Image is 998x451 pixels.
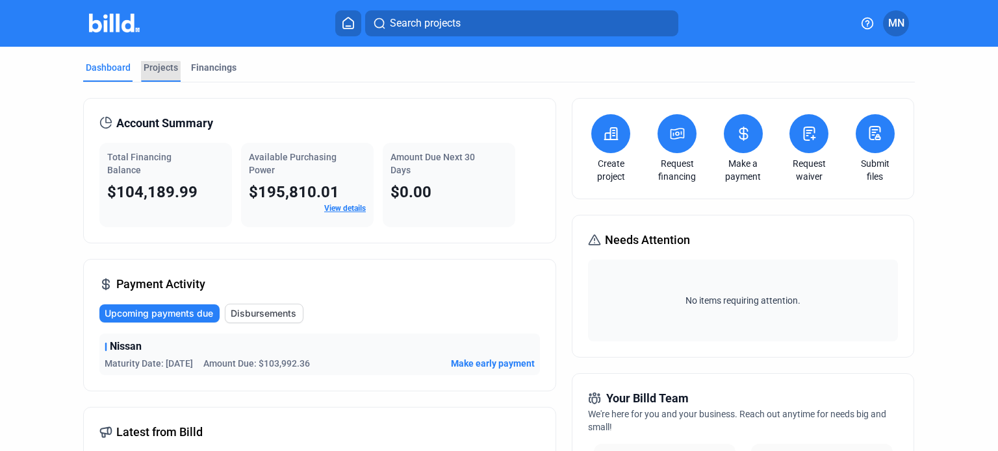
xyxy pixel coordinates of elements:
span: We're here for you and your business. Reach out anytime for needs big and small! [588,409,886,432]
a: Request financing [654,157,700,183]
div: Dashboard [86,61,131,74]
a: Submit files [852,157,898,183]
img: Billd Company Logo [89,14,140,32]
span: Account Summary [116,114,213,132]
a: Request waiver [786,157,832,183]
span: Amount Due: $103,992.36 [203,357,310,370]
button: Upcoming payments due [99,304,220,323]
button: Search projects [365,10,678,36]
button: Make early payment [451,357,535,370]
span: Payment Activity [116,275,205,293]
button: MN [883,10,909,36]
span: Nissan [110,339,142,354]
span: $195,810.01 [249,183,339,201]
a: View details [324,204,366,213]
div: Projects [144,61,178,74]
span: Maturity Date: [DATE] [105,357,193,370]
span: Available Purchasing Power [249,152,337,175]
span: Amount Due Next 30 Days [390,152,475,175]
span: MN [888,16,904,31]
span: $104,189.99 [107,183,198,201]
button: Disbursements [225,304,303,323]
span: $0.00 [390,183,431,201]
span: Disbursements [231,307,296,320]
a: Create project [588,157,633,183]
span: Upcoming payments due [105,307,213,320]
span: Total Financing Balance [107,152,172,175]
span: No items requiring attention. [593,294,892,307]
a: Make a payment [721,157,766,183]
span: Search projects [390,16,461,31]
span: Your Billd Team [606,389,689,408]
span: Latest from Billd [116,423,203,441]
span: Needs Attention [605,231,690,249]
div: Financings [191,61,237,74]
